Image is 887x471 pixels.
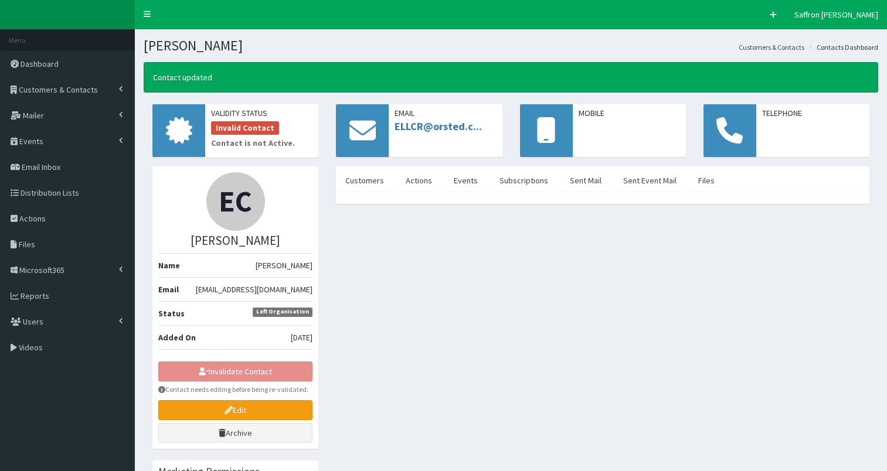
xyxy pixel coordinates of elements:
[19,342,43,353] span: Videos
[490,168,558,193] a: Subscriptions
[158,308,185,319] b: Status
[21,291,49,301] span: Reports
[211,121,279,135] span: Invalid Contact
[144,38,878,53] h1: [PERSON_NAME]
[19,239,35,250] span: Files
[19,213,46,224] span: Actions
[579,107,680,119] span: Mobile
[291,332,312,343] span: [DATE]
[253,308,313,317] span: Left Organisation
[19,84,98,95] span: Customers & Contacts
[739,42,804,52] a: Customers & Contacts
[256,260,312,271] span: [PERSON_NAME]
[444,168,487,193] a: Events
[158,400,312,420] a: Edit
[560,168,611,193] a: Sent Mail
[144,62,878,93] div: Contact updated
[19,265,64,275] span: Microsoft365
[219,183,252,220] span: EC
[22,162,60,172] span: Email Inbox
[158,384,312,394] small: Contact needs editing before being re-validated.
[21,187,79,198] span: Distribution Lists
[614,168,686,193] a: Sent Event Mail
[158,234,312,247] h3: [PERSON_NAME]
[762,107,864,119] span: Telephone
[336,168,393,193] a: Customers
[19,136,43,146] span: Events
[689,168,724,193] a: Files
[158,260,180,271] b: Name
[806,42,878,52] li: Contacts Dashboard
[396,168,441,193] a: Actions
[395,120,482,133] a: ELLCR@orsted.c...
[196,284,312,295] span: [EMAIL_ADDRESS][DOMAIN_NAME]
[211,107,312,119] span: Validity Status
[211,137,312,149] small: Contact is not Active.
[23,316,43,327] span: Users
[23,110,44,121] span: Mailer
[158,332,196,343] b: Added On
[21,59,59,69] span: Dashboard
[395,107,496,119] span: Email
[794,9,878,20] span: Saffron [PERSON_NAME]
[158,423,312,443] a: Archive
[158,284,179,295] b: Email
